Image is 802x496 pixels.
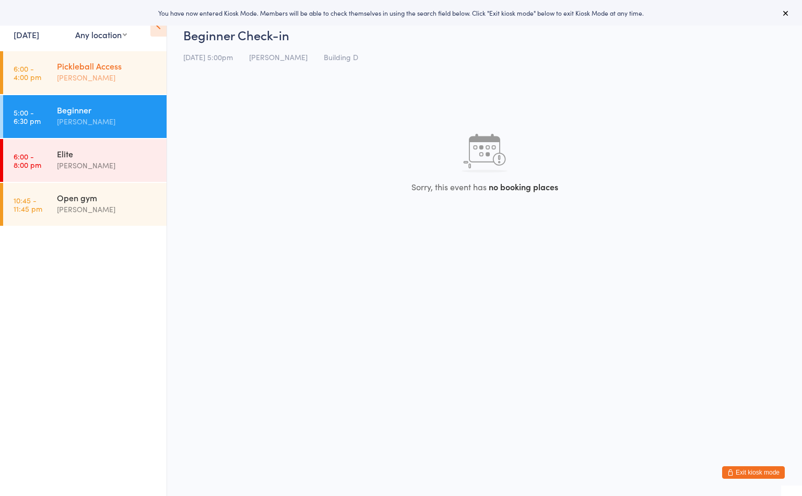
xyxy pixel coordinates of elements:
div: [PERSON_NAME] [57,159,158,171]
time: 6:00 - 4:00 pm [14,64,41,81]
a: 6:00 -4:00 pmPickleball Access[PERSON_NAME] [3,51,167,94]
div: Pickleball Access [57,60,158,72]
span: Building D [324,52,358,62]
div: Sorry, this event has [183,181,786,192]
strong: no booking places [489,181,558,192]
span: [DATE] 5:00pm [183,52,233,62]
a: 10:45 -11:45 pmOpen gym[PERSON_NAME] [3,183,167,226]
span: [PERSON_NAME] [249,52,308,62]
div: Any location [75,29,127,40]
a: 5:00 -6:30 pmBeginner[PERSON_NAME] [3,95,167,138]
time: 6:00 - 8:00 pm [14,152,41,169]
time: 10:45 - 11:45 pm [14,196,42,213]
time: 5:00 - 6:30 pm [14,108,41,125]
div: [PERSON_NAME] [57,72,158,84]
div: Elite [57,148,158,159]
button: Exit kiosk mode [722,466,785,479]
div: You have now entered Kiosk Mode. Members will be able to check themselves in using the search fie... [17,8,785,17]
div: [PERSON_NAME] [57,116,158,128]
div: Beginner [57,104,158,116]
div: Open gym [57,192,158,203]
h2: Beginner Check-in [183,26,786,43]
a: 6:00 -8:00 pmElite[PERSON_NAME] [3,139,167,182]
a: [DATE] [14,29,39,40]
div: [PERSON_NAME] [57,203,158,215]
